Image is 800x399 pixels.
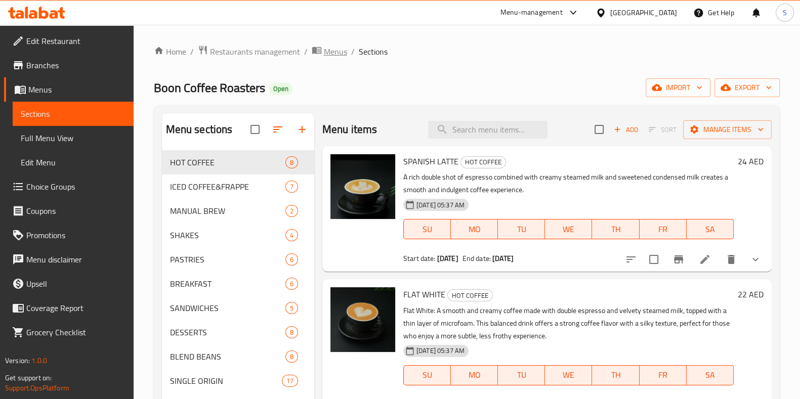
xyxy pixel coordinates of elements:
span: Boon Coffee Roasters [154,76,265,99]
span: TH [596,368,635,382]
span: SU [408,368,447,382]
span: PASTRIES [170,253,285,265]
div: BLEND BEANS8 [162,344,314,369]
div: MANUAL BREW [170,205,285,217]
div: HOT COFFEE [460,156,506,168]
span: HOT COFFEE [461,156,506,168]
span: Sort sections [266,117,290,142]
span: Menus [324,46,347,58]
span: 4 [286,231,298,240]
div: ICED COFFEE&FRAPPE7 [162,174,314,199]
div: BREAKFAST [170,278,285,290]
a: Sections [13,102,134,126]
div: items [285,253,298,265]
span: Menus [28,83,125,96]
span: 8 [286,158,298,167]
button: show more [743,247,768,272]
h6: 24 AED [738,154,764,168]
button: sort-choices [619,247,643,272]
span: export [723,81,772,94]
span: Start date: [403,252,436,265]
span: FR [644,368,683,382]
span: SA [691,222,730,237]
div: items [285,205,298,217]
span: SU [408,222,447,237]
button: Branch-specific-item [666,247,691,272]
span: Restaurants management [210,46,300,58]
span: import [654,81,702,94]
span: Full Menu View [21,132,125,144]
h2: Menu sections [166,122,233,137]
span: TH [596,222,635,237]
div: SANDWICHES [170,302,285,314]
span: End date: [462,252,491,265]
span: Select all sections [244,119,266,140]
div: items [285,229,298,241]
span: SINGLE ORIGIN [170,375,282,387]
span: 7 [286,182,298,192]
span: Version: [5,354,30,367]
button: FR [640,219,687,239]
div: SHAKES4 [162,223,314,247]
a: Full Menu View [13,126,134,150]
span: HOT COFFEE [170,156,285,168]
input: search [428,121,548,139]
div: items [285,326,298,338]
span: MO [455,222,494,237]
div: Menu-management [500,7,563,19]
span: Upsell [26,278,125,290]
span: Branches [26,59,125,71]
b: [DATE] [437,252,458,265]
span: Coupons [26,205,125,217]
div: SHAKES [170,229,285,241]
button: TH [592,365,639,385]
span: Sections [21,108,125,120]
span: WE [549,222,588,237]
div: items [285,278,298,290]
div: items [285,350,298,363]
li: / [351,46,355,58]
div: [GEOGRAPHIC_DATA] [610,7,677,18]
a: Edit Menu [13,150,134,174]
a: Menus [4,77,134,102]
span: FLAT WHITE [403,287,445,302]
button: SA [687,219,734,239]
div: Open [269,83,292,95]
li: / [190,46,194,58]
button: WE [545,365,592,385]
span: S [783,7,787,18]
a: Grocery Checklist [4,320,134,344]
span: SA [691,368,730,382]
span: Coverage Report [26,302,125,314]
span: 17 [282,376,298,386]
span: 8 [286,328,298,337]
a: Home [154,46,186,58]
li: / [304,46,308,58]
span: Promotions [26,229,125,241]
span: 6 [286,279,298,289]
button: Add [610,122,642,138]
p: A rich double shot of espresso combined with creamy steamed milk and sweetened condensed milk cre... [403,171,734,196]
span: SPANISH LATTE [403,154,458,169]
span: Sections [359,46,388,58]
a: Restaurants management [198,45,300,58]
span: WE [549,368,588,382]
button: delete [719,247,743,272]
a: Promotions [4,223,134,247]
button: SA [687,365,734,385]
svg: Show Choices [749,253,762,265]
span: Choice Groups [26,181,125,193]
span: TU [502,368,541,382]
a: Edit menu item [699,253,711,265]
div: PASTRIES6 [162,247,314,272]
span: BLEND BEANS [170,350,285,363]
span: Select section first [642,122,683,138]
div: SINGLE ORIGIN17 [162,369,314,393]
span: Grocery Checklist [26,326,125,338]
button: TH [592,219,639,239]
span: 8 [286,352,298,362]
button: MO [451,219,498,239]
div: DESSERTS8 [162,320,314,344]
